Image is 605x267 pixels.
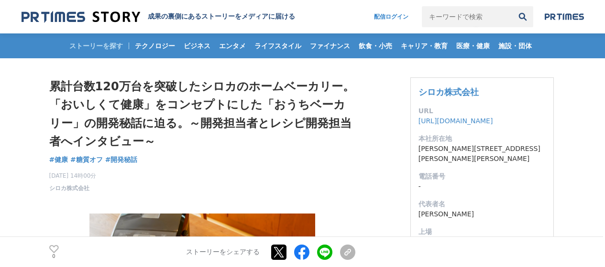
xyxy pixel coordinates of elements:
[251,33,305,58] a: ライフスタイル
[148,12,295,21] h2: 成果の裏側にあるストーリーをメディアに届ける
[418,227,546,237] dt: 上場
[397,33,451,58] a: キャリア・教育
[70,155,103,165] a: #糖質オフ
[49,254,59,259] p: 0
[545,13,584,21] img: prtimes
[105,155,138,165] a: #開発秘話
[306,33,354,58] a: ファイナンス
[452,42,494,50] span: 医療・健康
[180,33,214,58] a: ビジネス
[418,182,546,192] dd: -
[452,33,494,58] a: 医療・健康
[215,42,250,50] span: エンタメ
[49,155,68,164] span: #健康
[70,155,103,164] span: #糖質オフ
[251,42,305,50] span: ライフスタイル
[418,209,546,219] dd: [PERSON_NAME]
[49,184,89,192] a: シロカ株式会社
[418,87,479,97] a: シロカ株式会社
[418,144,546,164] dd: [PERSON_NAME][STREET_ADDRESS][PERSON_NAME][PERSON_NAME]
[495,33,536,58] a: 施設・団体
[397,42,451,50] span: キャリア・教育
[180,42,214,50] span: ビジネス
[418,106,546,116] dt: URL
[49,155,68,165] a: #健康
[495,42,536,50] span: 施設・団体
[215,33,250,58] a: エンタメ
[22,11,295,23] a: 成果の裏側にあるストーリーをメディアに届ける 成果の裏側にあるストーリーをメディアに届ける
[131,42,179,50] span: テクノロジー
[364,6,418,27] a: 配信ログイン
[418,134,546,144] dt: 本社所在地
[418,199,546,209] dt: 代表者名
[422,6,512,27] input: キーワードで検索
[418,117,493,125] a: [URL][DOMAIN_NAME]
[131,33,179,58] a: テクノロジー
[105,155,138,164] span: #開発秘話
[355,42,396,50] span: 飲食・小売
[186,248,260,256] p: ストーリーをシェアする
[306,42,354,50] span: ファイナンス
[49,171,97,180] span: [DATE] 14時00分
[22,11,140,23] img: 成果の裏側にあるストーリーをメディアに届ける
[355,33,396,58] a: 飲食・小売
[512,6,533,27] button: 検索
[418,171,546,182] dt: 電話番号
[49,77,355,151] h1: 累計台数120万台を突破したシロカのホームベーカリー。「おいしくて健康」をコンセプトにした「おうちベーカリー」の開発秘話に迫る。～開発担当者とレシピ開発担当者へインタビュー～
